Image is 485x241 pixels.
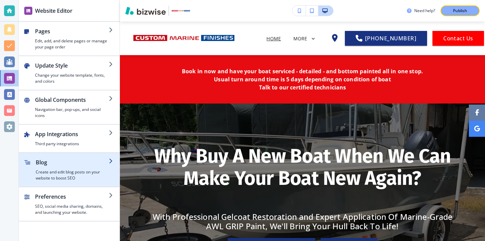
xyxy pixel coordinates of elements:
button: PreferencesSEO, social media sharing, domains, and launching your website. [19,187,120,221]
h2: Global Components [35,96,109,104]
h2: App Integrations [35,130,109,138]
h4: Edit, add, and delete pages or manage your page order [35,38,109,50]
button: BlogCreate and edit blog posts on your website to boost SEO [19,153,120,187]
h2: Pages [35,27,109,35]
p: MORE [293,36,308,41]
button: Contact Us [432,31,484,46]
img: Bizwise Logo [125,7,166,15]
h2: Update Style [35,62,109,70]
h4: Change your website template, fonts, and colors [35,72,109,84]
a: Social media link to google account [469,121,485,137]
img: editor icon [24,7,32,15]
button: App IntegrationsThird party integrations [19,125,120,152]
button: PagesEdit, add, and delete pages or manage your page order [19,22,120,55]
p: Publish [453,8,467,14]
img: Custom Marine Finishes [133,25,234,51]
h2: Blog [36,158,109,166]
button: Global ComponentsNavigation bar, pop-ups, and social icons [19,90,120,124]
h4: SEO, social media sharing, domains, and launching your website. [35,203,109,215]
a: Social media link to facebook account [469,105,485,121]
button: Update StyleChange your website template, fonts, and colors [19,56,120,90]
span: Why Buy A New Boat When We Can Make Your Boat New Again? [154,145,455,190]
h2: Website Editor [35,7,72,15]
p: HOME [266,35,281,42]
img: Your Logo [172,10,190,11]
h3: Need help? [414,8,435,14]
span: With Professional Gelcoat Restoration and Expert Application Of Marine-Grade AWL GRIP Paint, We'l... [153,211,455,232]
a: [PHONE_NUMBER] [345,31,427,46]
strong: Talk to our certified technicians [259,84,346,91]
strong: Book in now and have your boat serviced - detailed - and bottom painted all in one stop. [182,68,423,75]
h4: Third party integrations [35,141,109,147]
h4: Navigation bar, pop-ups, and social icons [35,107,109,119]
div: MORE [293,33,325,43]
h4: Create and edit blog posts on your website to boost SEO [36,169,109,181]
button: Publish [441,5,480,16]
h2: Preferences [35,193,109,201]
strong: Usual turn around time is 5 days depending on condition of boat [214,76,391,83]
